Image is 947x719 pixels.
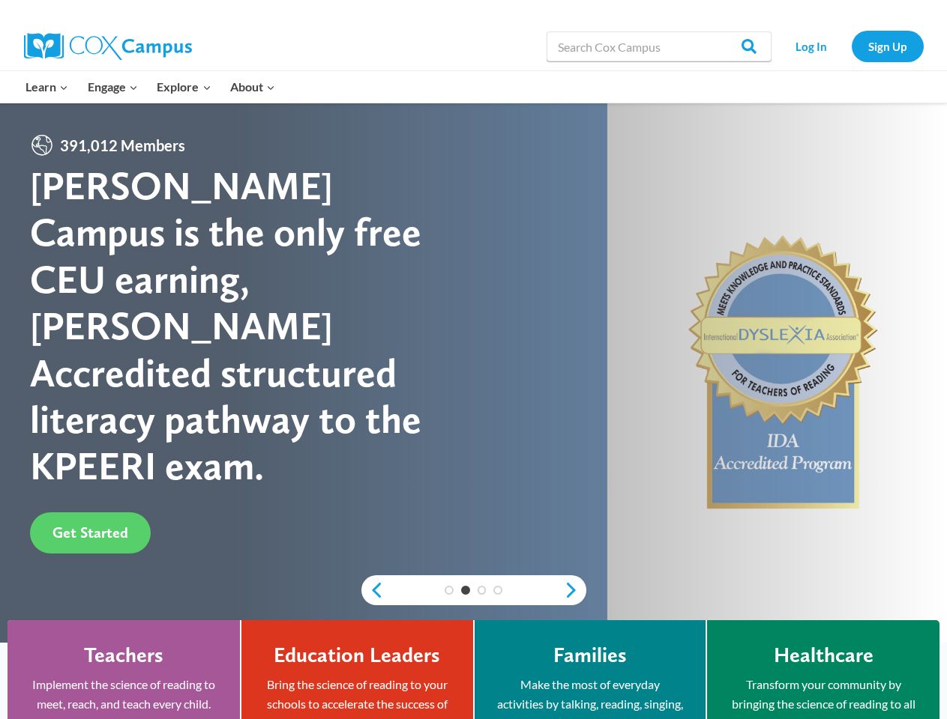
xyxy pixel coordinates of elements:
h4: Teachers [84,643,163,668]
span: Explore [157,77,211,97]
a: Get Started [30,512,151,553]
img: Cox Campus [24,33,192,60]
h4: Families [553,643,627,668]
span: Engage [88,77,138,97]
a: 3 [478,586,487,595]
nav: Secondary Navigation [779,31,924,61]
a: 2 [461,586,470,595]
a: 4 [493,586,502,595]
h4: Healthcare [774,643,874,668]
span: Learn [25,77,68,97]
input: Search Cox Campus [547,31,772,61]
h4: Education Leaders [274,643,440,668]
span: 391,012 Members [54,133,191,157]
p: Implement the science of reading to meet, reach, and teach every child. [30,675,217,713]
span: About [230,77,275,97]
a: previous [361,581,384,599]
div: content slider buttons [361,575,586,605]
nav: Primary Navigation [16,71,285,103]
a: Sign Up [852,31,924,61]
a: 1 [445,586,454,595]
div: [PERSON_NAME] Campus is the only free CEU earning, [PERSON_NAME] Accredited structured literacy p... [30,163,474,490]
a: next [564,581,586,599]
a: Log In [779,31,844,61]
span: Get Started [52,524,128,541]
